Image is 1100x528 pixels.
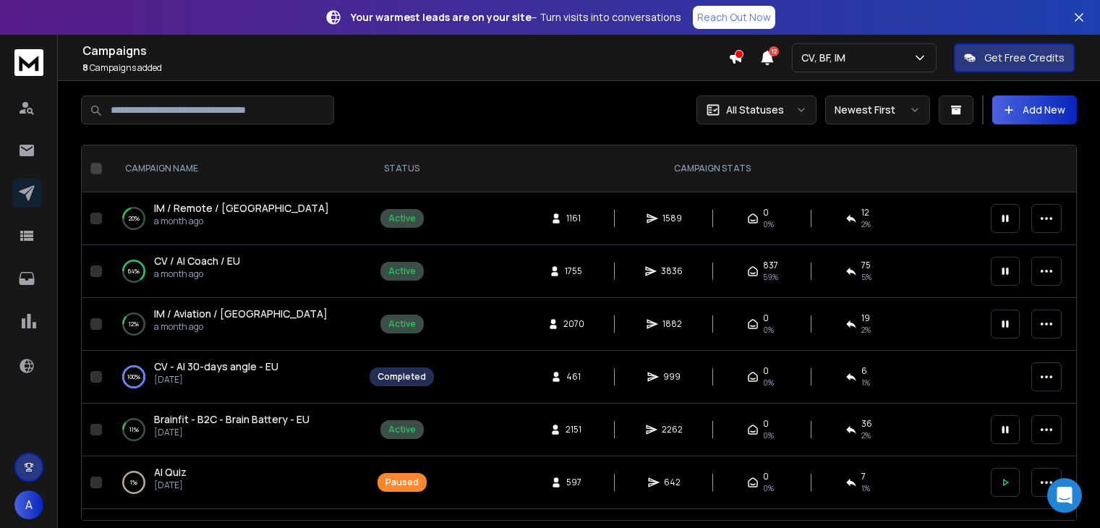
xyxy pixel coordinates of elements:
span: 12 [769,46,779,56]
a: CV - AI 30-days angle - EU [154,359,278,374]
span: 0 [763,418,769,430]
td: 100%CV - AI 30-days angle - EU[DATE] [108,351,361,404]
span: 19 [861,312,870,324]
span: 1 % [861,482,870,494]
span: 5 % [861,271,871,283]
span: 0 [763,365,769,377]
button: Get Free Credits [954,43,1075,72]
span: 2 % [861,218,871,230]
td: 12%IM / Aviation / [GEOGRAPHIC_DATA]a month ago [108,298,361,351]
p: 12 % [129,317,139,331]
span: 0% [763,377,774,388]
span: 2 % [861,324,871,336]
span: 642 [664,477,681,488]
p: 1 % [130,475,137,490]
p: a month ago [154,216,329,227]
span: 0 [763,207,769,218]
button: Newest First [825,95,930,124]
span: 0% [763,324,774,336]
p: Campaigns added [82,62,728,74]
p: [DATE] [154,374,278,386]
p: Reach Out Now [697,10,771,25]
button: A [14,490,43,519]
div: Active [388,424,416,435]
div: Completed [378,371,426,383]
span: 999 [663,371,681,383]
p: a month ago [154,321,328,333]
span: 1755 [565,265,582,277]
p: CV, BF, IM [801,51,851,65]
div: Active [388,318,416,330]
span: 461 [566,371,581,383]
span: 1882 [662,318,682,330]
span: 0 [763,312,769,324]
div: Paused [385,477,419,488]
span: 1 % [861,377,870,388]
td: 20%IM / Remote / [GEOGRAPHIC_DATA]a month ago [108,192,361,245]
span: 0% [763,482,774,494]
span: 2 % [861,430,871,441]
p: a month ago [154,268,240,280]
span: 1161 [566,213,581,224]
span: 0% [763,218,774,230]
span: 36 [861,418,872,430]
th: CAMPAIGN NAME [108,145,361,192]
a: IM / Remote / [GEOGRAPHIC_DATA] [154,201,329,216]
img: logo [14,49,43,76]
div: Open Intercom Messenger [1047,478,1082,513]
a: IM / Aviation / [GEOGRAPHIC_DATA] [154,307,328,321]
p: – Turn visits into conversations [351,10,681,25]
p: 64 % [128,264,140,278]
th: CAMPAIGN STATS [443,145,982,192]
span: 2151 [566,424,581,435]
a: Brainfit - B2C - Brain Battery - EU [154,412,310,427]
span: 3836 [661,265,683,277]
span: 7 [861,471,866,482]
p: Get Free Credits [984,51,1065,65]
span: 1589 [662,213,682,224]
p: 11 % [129,422,139,437]
td: 1%AI Quiz[DATE] [108,456,361,509]
span: 12 [861,207,869,218]
td: 11%Brainfit - B2C - Brain Battery - EU[DATE] [108,404,361,456]
p: All Statuses [726,103,784,117]
p: 100 % [127,370,140,384]
strong: Your warmest leads are on your site [351,10,532,24]
a: Reach Out Now [693,6,775,29]
span: 2070 [563,318,584,330]
p: [DATE] [154,427,310,438]
p: 20 % [129,211,140,226]
span: IM / Aviation / [GEOGRAPHIC_DATA] [154,307,328,320]
p: [DATE] [154,480,187,491]
a: AI Quiz [154,465,187,480]
div: Active [388,265,416,277]
button: Add New [992,95,1077,124]
span: 0 [763,471,769,482]
th: STATUS [361,145,443,192]
span: 75 [861,260,871,271]
span: CV - AI 30-days angle - EU [154,359,278,373]
span: 837 [763,260,778,271]
a: CV / AI Coach / EU [154,254,240,268]
span: Brainfit - B2C - Brain Battery - EU [154,412,310,426]
span: 59 % [763,271,778,283]
span: 597 [566,477,581,488]
h1: Campaigns [82,42,728,59]
td: 64%CV / AI Coach / EUa month ago [108,245,361,298]
span: 2262 [662,424,683,435]
span: 0% [763,430,774,441]
div: Active [388,213,416,224]
span: 8 [82,61,88,74]
span: 6 [861,365,867,377]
